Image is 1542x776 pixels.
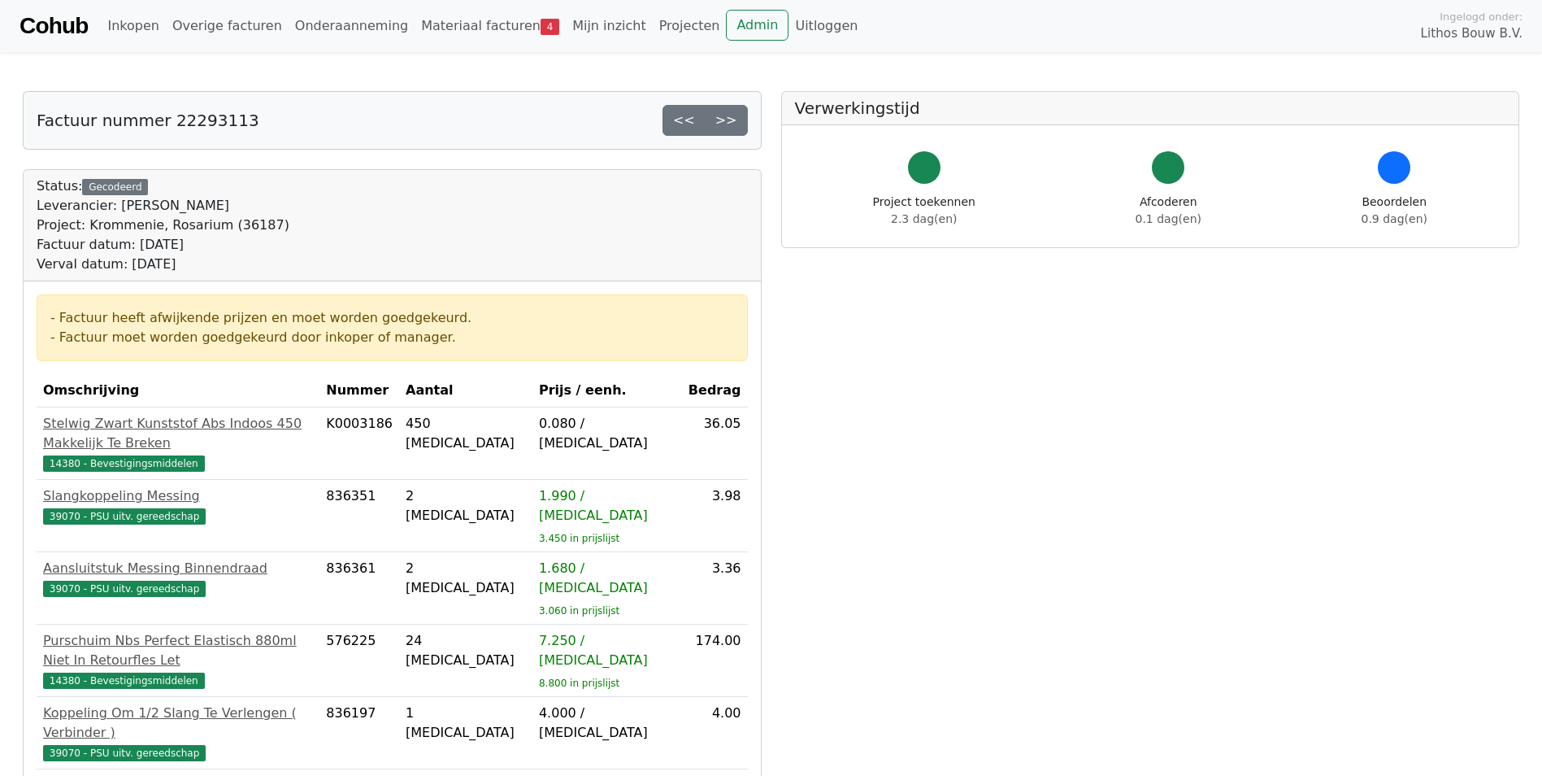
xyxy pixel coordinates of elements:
span: 0.1 dag(en) [1136,212,1201,225]
td: 3.36 [680,552,747,625]
span: Ingelogd onder: [1440,9,1522,24]
a: Mijn inzicht [566,10,653,42]
a: Koppeling Om 1/2 Slang Te Verlengen ( Verbinder )39070 - PSU uitv. gereedschap [43,704,313,762]
h5: Verwerkingstijd [795,98,1506,118]
a: Purschuim Nbs Perfect Elastisch 880ml Niet In Retourfles Let14380 - Bevestigingsmiddelen [43,631,313,690]
span: 4 [541,19,559,35]
th: Prijs / eenh. [532,374,680,408]
a: Materiaal facturen4 [415,10,566,42]
a: >> [705,105,748,136]
span: 2.3 dag(en) [891,212,957,225]
th: Omschrijving [37,374,319,408]
div: 1.680 / [MEDICAL_DATA] [539,559,674,598]
a: Cohub [20,7,88,46]
th: Bedrag [680,374,747,408]
sub: 3.450 in prijslijst [539,533,619,544]
div: Verval datum: [DATE] [37,255,289,274]
div: 4.000 / [MEDICAL_DATA] [539,704,674,743]
div: 1.990 / [MEDICAL_DATA] [539,486,674,525]
span: 39070 - PSU uitv. gereedschap [43,508,206,525]
a: Admin [726,10,788,41]
div: Stelwig Zwart Kunststof Abs Indoos 450 Makkelijk Te Breken [43,414,313,453]
td: 836351 [319,480,399,552]
td: 4.00 [680,697,747,769]
div: Afcoderen [1136,194,1201,228]
a: Inkopen [101,10,165,42]
div: 7.250 / [MEDICAL_DATA] [539,631,674,670]
div: 24 [MEDICAL_DATA] [406,631,526,670]
span: 39070 - PSU uitv. gereedschap [43,581,206,597]
div: Leverancier: [PERSON_NAME] [37,196,289,216]
span: Lithos Bouw B.V. [1421,24,1522,43]
td: 836361 [319,552,399,625]
a: << [662,105,706,136]
span: 14380 - Bevestigingsmiddelen [43,673,205,689]
h5: Factuur nummer 22293113 [37,111,259,130]
a: Projecten [653,10,727,42]
div: - Factuur moet worden goedgekeurd door inkoper of manager. [50,328,734,347]
div: Project toekennen [873,194,975,228]
td: 3.98 [680,480,747,552]
a: Aansluitstuk Messing Binnendraad39070 - PSU uitv. gereedschap [43,559,313,598]
div: Aansluitstuk Messing Binnendraad [43,559,313,578]
div: 450 [MEDICAL_DATA] [406,414,526,453]
span: 14380 - Bevestigingsmiddelen [43,456,205,472]
div: - Factuur heeft afwijkende prijzen en moet worden goedgekeurd. [50,308,734,328]
div: 1 [MEDICAL_DATA] [406,704,526,743]
div: Koppeling Om 1/2 Slang Te Verlengen ( Verbinder ) [43,704,313,743]
td: 576225 [319,625,399,697]
td: 174.00 [680,625,747,697]
th: Aantal [399,374,532,408]
th: Nummer [319,374,399,408]
a: Slangkoppeling Messing39070 - PSU uitv. gereedschap [43,486,313,525]
a: Onderaanneming [289,10,415,42]
sub: 8.800 in prijslijst [539,678,619,689]
span: 0.9 dag(en) [1362,212,1427,225]
div: Project: Krommenie, Rosarium (36187) [37,216,289,235]
sub: 3.060 in prijslijst [539,605,619,617]
td: K0003186 [319,408,399,480]
div: Gecodeerd [82,179,148,195]
td: 836197 [319,697,399,769]
div: Purschuim Nbs Perfect Elastisch 880ml Niet In Retourfles Let [43,631,313,670]
div: 2 [MEDICAL_DATA] [406,559,526,598]
div: Status: [37,177,289,274]
span: 39070 - PSU uitv. gereedschap [43,745,206,761]
div: 0.080 / [MEDICAL_DATA] [539,414,674,453]
div: Slangkoppeling Messing [43,486,313,506]
div: Factuur datum: [DATE] [37,235,289,255]
div: 2 [MEDICAL_DATA] [406,486,526,525]
a: Overige facturen [166,10,289,42]
a: Stelwig Zwart Kunststof Abs Indoos 450 Makkelijk Te Breken14380 - Bevestigingsmiddelen [43,414,313,473]
div: Beoordelen [1362,194,1427,228]
a: Uitloggen [788,10,864,42]
td: 36.05 [680,408,747,480]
